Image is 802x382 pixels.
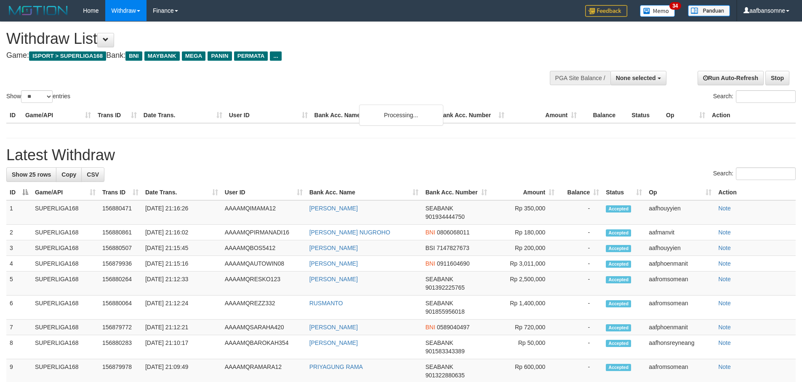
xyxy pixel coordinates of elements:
span: SEABANK [425,300,453,307]
span: Accepted [606,340,631,347]
td: aafromsomean [645,296,715,320]
span: Copy 901392225765 to clipboard [425,284,464,291]
span: Accepted [606,229,631,237]
td: 7 [6,320,32,335]
a: Copy [56,167,82,182]
td: - [558,240,602,256]
th: Bank Acc. Name [311,108,436,123]
span: Copy 901583343389 to clipboard [425,348,464,355]
td: 156880264 [99,272,142,296]
td: Rp 1,400,000 [490,296,558,320]
td: AAAAMQREZZ332 [221,296,306,320]
span: Accepted [606,261,631,268]
span: 34 [669,2,681,10]
a: [PERSON_NAME] [309,245,358,251]
td: 156880471 [99,200,142,225]
span: None selected [616,75,656,81]
a: RUSMANTO [309,300,343,307]
span: BNI [425,324,435,331]
td: SUPERLIGA168 [32,335,99,359]
input: Search: [736,90,796,103]
a: [PERSON_NAME] [309,205,358,212]
span: Accepted [606,276,631,283]
span: Accepted [606,300,631,307]
span: Copy [61,171,76,178]
th: ID [6,108,22,123]
span: Accepted [606,324,631,331]
td: - [558,272,602,296]
td: aafhonsreyneang [645,335,715,359]
td: 156879772 [99,320,142,335]
td: aafphoenmanit [645,256,715,272]
td: AAAAMQAUTOWIN08 [221,256,306,272]
a: PRIYAGUNG RAMA [309,363,363,370]
th: Amount: activate to sort column ascending [490,185,558,200]
span: MEGA [182,51,206,61]
th: Balance: activate to sort column ascending [558,185,602,200]
td: - [558,335,602,359]
a: Stop [765,71,789,85]
th: Bank Acc. Name: activate to sort column ascending [306,185,422,200]
td: aafphoenmanit [645,320,715,335]
span: BNI [425,260,435,267]
span: BSI [425,245,435,251]
th: ID: activate to sort column descending [6,185,32,200]
span: Copy 0589040497 to clipboard [437,324,470,331]
span: Accepted [606,364,631,371]
span: ISPORT > SUPERLIGA168 [29,51,106,61]
th: Trans ID: activate to sort column ascending [99,185,142,200]
span: SEABANK [425,276,453,282]
td: Rp 180,000 [490,225,558,240]
label: Search: [713,167,796,180]
td: [DATE] 21:10:17 [142,335,221,359]
span: ... [270,51,281,61]
span: Copy 0911604690 to clipboard [437,260,470,267]
td: 5 [6,272,32,296]
a: [PERSON_NAME] [309,324,358,331]
a: Show 25 rows [6,167,56,182]
span: Copy 901934444750 to clipboard [425,213,464,220]
a: CSV [81,167,104,182]
a: [PERSON_NAME] [309,339,358,346]
td: AAAAMQRESKO123 [221,272,306,296]
div: PGA Site Balance / [550,71,610,85]
td: 156880283 [99,335,142,359]
td: AAAAMQBAROKAH354 [221,335,306,359]
th: Game/API [22,108,94,123]
a: Note [718,205,731,212]
td: [DATE] 21:16:02 [142,225,221,240]
th: Date Trans.: activate to sort column ascending [142,185,221,200]
td: aafromsomean [645,272,715,296]
td: AAAAMQIMAMA12 [221,200,306,225]
a: Note [718,245,731,251]
span: Copy 901855956018 to clipboard [425,308,464,315]
td: Rp 720,000 [490,320,558,335]
td: 3 [6,240,32,256]
td: Rp 50,000 [490,335,558,359]
span: PANIN [208,51,232,61]
td: [DATE] 21:12:21 [142,320,221,335]
a: Note [718,363,731,370]
span: BNI [125,51,142,61]
td: aafhouyyien [645,200,715,225]
a: Note [718,324,731,331]
th: Action [709,108,796,123]
td: SUPERLIGA168 [32,320,99,335]
td: 156880861 [99,225,142,240]
td: Rp 350,000 [490,200,558,225]
td: Rp 3,011,000 [490,256,558,272]
td: - [558,296,602,320]
td: [DATE] 21:12:24 [142,296,221,320]
span: Accepted [606,245,631,252]
td: SUPERLIGA168 [32,240,99,256]
td: SUPERLIGA168 [32,256,99,272]
td: 156880064 [99,296,142,320]
h1: Latest Withdraw [6,147,796,164]
th: Op [663,108,709,123]
td: [DATE] 21:16:26 [142,200,221,225]
a: [PERSON_NAME] NUGROHO [309,229,390,236]
span: SEABANK [425,339,453,346]
span: SEABANK [425,205,453,212]
label: Search: [713,90,796,103]
td: aafhouyyien [645,240,715,256]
